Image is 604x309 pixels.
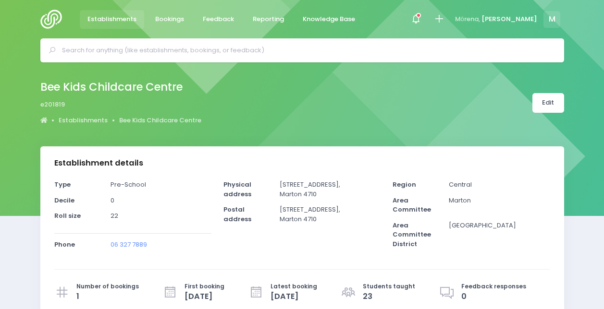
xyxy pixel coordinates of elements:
[461,282,526,291] span: Feedback responses
[363,291,415,302] span: 23
[148,10,192,29] a: Bookings
[543,11,560,28] span: M
[393,180,416,189] strong: Region
[449,180,550,190] p: Central
[185,282,224,291] span: First booking
[54,211,81,220] strong: Roll size
[280,205,381,224] p: [STREET_ADDRESS], Marton 4710
[271,282,317,291] span: Latest booking
[393,221,431,249] strong: Area Committee District
[203,14,234,24] span: Feedback
[185,291,224,302] span: [DATE]
[76,291,139,302] span: 1
[54,196,74,205] strong: Decile
[111,211,211,221] p: 22
[54,180,71,189] strong: Type
[303,14,355,24] span: Knowledge Base
[363,282,415,291] span: Students taught
[223,205,251,224] strong: Postal address
[76,282,139,291] span: Number of bookings
[111,240,147,249] a: 06 327 7889
[59,116,108,125] a: Establishments
[62,43,551,58] input: Search for anything (like establishments, bookings, or feedback)
[111,196,211,205] p: 0
[111,180,211,190] p: Pre-School
[245,10,292,29] a: Reporting
[280,180,381,199] p: [STREET_ADDRESS], Marton 4710
[461,291,526,302] span: 0
[393,196,431,214] strong: Area Committee
[155,14,184,24] span: Bookings
[253,14,284,24] span: Reporting
[449,221,550,230] p: [GEOGRAPHIC_DATA]
[295,10,363,29] a: Knowledge Base
[80,10,145,29] a: Establishments
[54,240,75,249] strong: Phone
[195,10,242,29] a: Feedback
[271,291,317,302] span: [DATE]
[223,180,251,199] strong: Physical address
[481,14,537,24] span: [PERSON_NAME]
[40,10,68,29] img: Logo
[87,14,136,24] span: Establishments
[40,81,194,94] h2: Bee Kids Childcare Centre
[455,14,480,24] span: Mōrena,
[532,93,564,113] a: Edit
[449,196,550,205] p: Marton
[54,158,143,168] h3: Establishment details
[40,100,65,109] span: e201819
[119,116,201,125] a: Bee Kids Childcare Centre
